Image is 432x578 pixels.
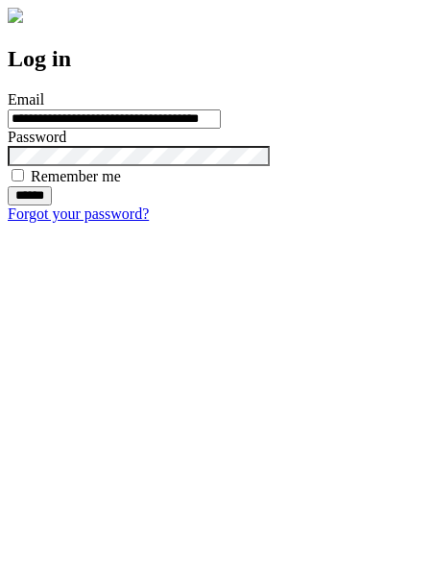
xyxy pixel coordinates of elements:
label: Email [8,91,44,108]
label: Remember me [31,168,121,184]
h2: Log in [8,46,424,72]
img: logo-4e3dc11c47720685a147b03b5a06dd966a58ff35d612b21f08c02c0306f2b779.png [8,8,23,23]
a: Forgot your password? [8,205,149,222]
label: Password [8,129,66,145]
